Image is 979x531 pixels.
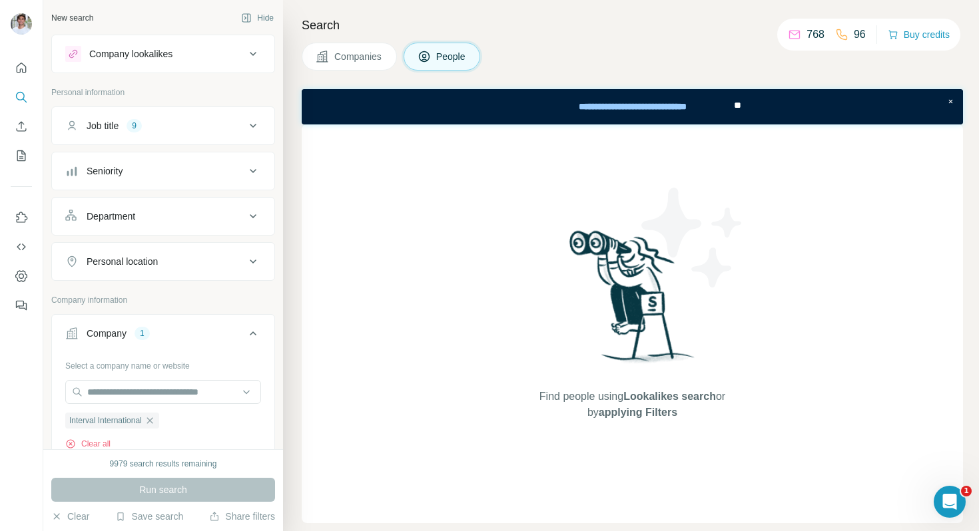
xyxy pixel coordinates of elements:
[69,415,142,427] span: Interval International
[65,355,261,372] div: Select a company name or website
[87,255,158,268] div: Personal location
[563,227,702,375] img: Surfe Illustration - Woman searching with binoculars
[232,8,283,28] button: Hide
[51,510,89,523] button: Clear
[87,164,123,178] div: Seniority
[599,407,677,418] span: applying Filters
[87,327,127,340] div: Company
[51,294,275,306] p: Company information
[51,87,275,98] p: Personal information
[110,458,217,470] div: 9979 search results remaining
[334,50,383,63] span: Companies
[52,110,274,142] button: Job title9
[436,50,467,63] span: People
[52,246,274,277] button: Personal location
[633,178,753,297] img: Surfe Illustration - Stars
[52,38,274,70] button: Company lookalikes
[87,119,119,132] div: Job title
[209,510,275,523] button: Share filters
[525,389,739,421] span: Find people using or by
[934,486,966,518] iframe: Intercom live chat
[11,13,32,35] img: Avatar
[11,293,32,317] button: Feedback
[52,317,274,355] button: Company1
[89,47,172,61] div: Company lookalikes
[11,264,32,288] button: Dashboard
[11,56,32,80] button: Quick start
[302,16,963,35] h4: Search
[11,114,32,138] button: Enrich CSV
[127,120,142,132] div: 9
[52,155,274,187] button: Seniority
[87,210,135,223] div: Department
[961,486,972,496] span: 1
[11,144,32,168] button: My lists
[302,89,963,124] iframe: Banner
[888,25,950,44] button: Buy credits
[11,206,32,230] button: Use Surfe on LinkedIn
[115,510,183,523] button: Save search
[11,235,32,259] button: Use Surfe API
[52,200,274,232] button: Department
[623,391,716,402] span: Lookalikes search
[854,27,866,43] p: 96
[11,85,32,109] button: Search
[135,327,150,339] div: 1
[807,27,824,43] p: 768
[51,12,93,24] div: New search
[65,438,111,450] button: Clear all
